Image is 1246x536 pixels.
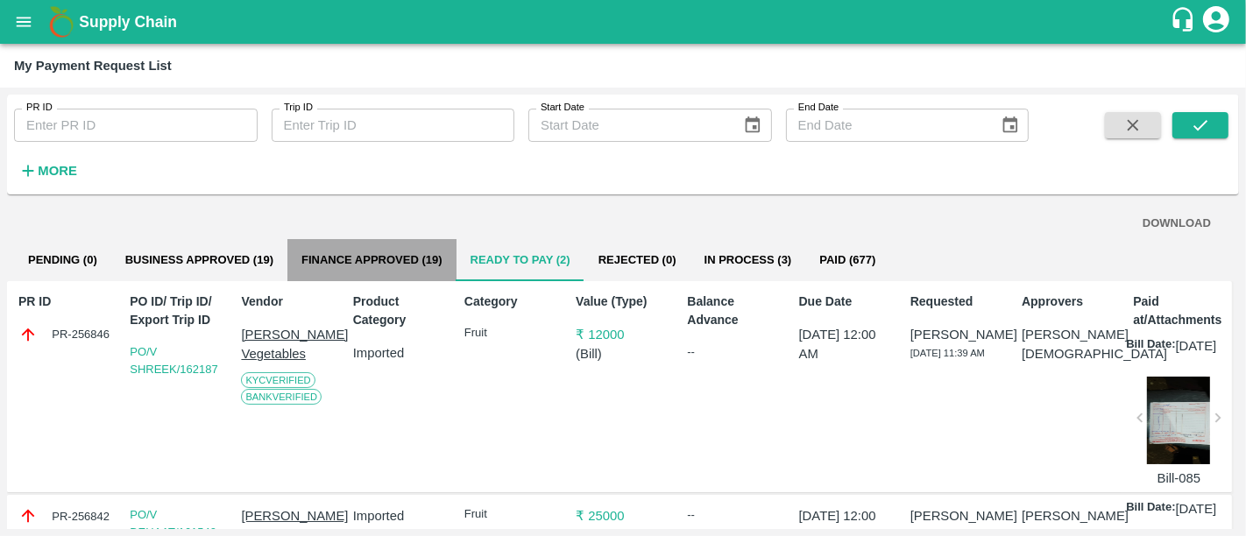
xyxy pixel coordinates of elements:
p: PR ID [18,293,113,311]
input: Enter PR ID [14,109,258,142]
p: Approvers [1022,293,1116,311]
button: In Process (3) [690,239,806,281]
button: Choose date [736,109,769,142]
p: Vendor [241,293,336,311]
p: ₹ 12000 [576,325,670,344]
p: Bill-085 [1147,469,1210,488]
button: DOWNLOAD [1136,208,1218,239]
label: End Date [798,101,839,115]
button: open drawer [4,2,44,42]
img: logo [44,4,79,39]
div: -- [687,506,782,524]
p: Imported [353,506,448,525]
p: Product Category [353,293,448,329]
button: Ready To Pay (2) [457,239,584,281]
div: -- [687,343,782,361]
button: Pending (0) [14,239,111,281]
p: [PERSON_NAME] [910,506,1005,525]
p: ₹ 25000 [576,506,670,525]
p: [DATE] 12:00 AM [799,325,894,364]
p: Balance Advance [687,293,782,329]
p: Paid at/Attachments [1133,293,1228,329]
p: Imported [353,343,448,363]
strong: More [38,164,77,178]
p: Bill Date: [1126,336,1175,356]
input: Start Date [528,109,729,142]
button: More [14,156,81,186]
a: Supply Chain [79,10,1170,34]
label: Trip ID [284,101,313,115]
p: [DATE] [1176,336,1217,356]
p: Due Date [799,293,894,311]
div: customer-support [1170,6,1200,38]
p: Bill Date: [1126,499,1175,518]
p: ( Bill ) [576,344,670,363]
a: PO/V SHREEK/162187 [130,345,217,376]
button: Rejected (0) [584,239,690,281]
div: PR-256846 [18,325,113,344]
p: Fruit [464,506,559,523]
b: Supply Chain [79,13,177,31]
p: [PERSON_NAME][DEMOGRAPHIC_DATA] [1022,325,1116,364]
span: [DATE] 11:39 AM [910,348,985,358]
label: Start Date [541,101,584,115]
input: Enter Trip ID [272,109,515,142]
input: End Date [786,109,987,142]
button: Finance Approved (19) [287,239,457,281]
p: Category [464,293,559,311]
p: [DATE] [1176,499,1217,518]
button: Business Approved (19) [111,239,287,281]
button: Paid (677) [805,239,889,281]
span: Bank Verified [241,389,322,405]
div: My Payment Request List [14,54,172,77]
button: Choose date [994,109,1027,142]
div: PR-256842 [18,506,113,525]
p: Value (Type) [576,293,670,311]
p: [PERSON_NAME] [910,325,1005,344]
span: KYC Verified [241,372,315,388]
p: Fruit [464,325,559,342]
div: account of current user [1200,4,1232,40]
p: PO ID/ Trip ID/ Export Trip ID [130,293,224,329]
p: Requested [910,293,1005,311]
label: PR ID [26,101,53,115]
p: [PERSON_NAME] Vegetables [241,325,336,364]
